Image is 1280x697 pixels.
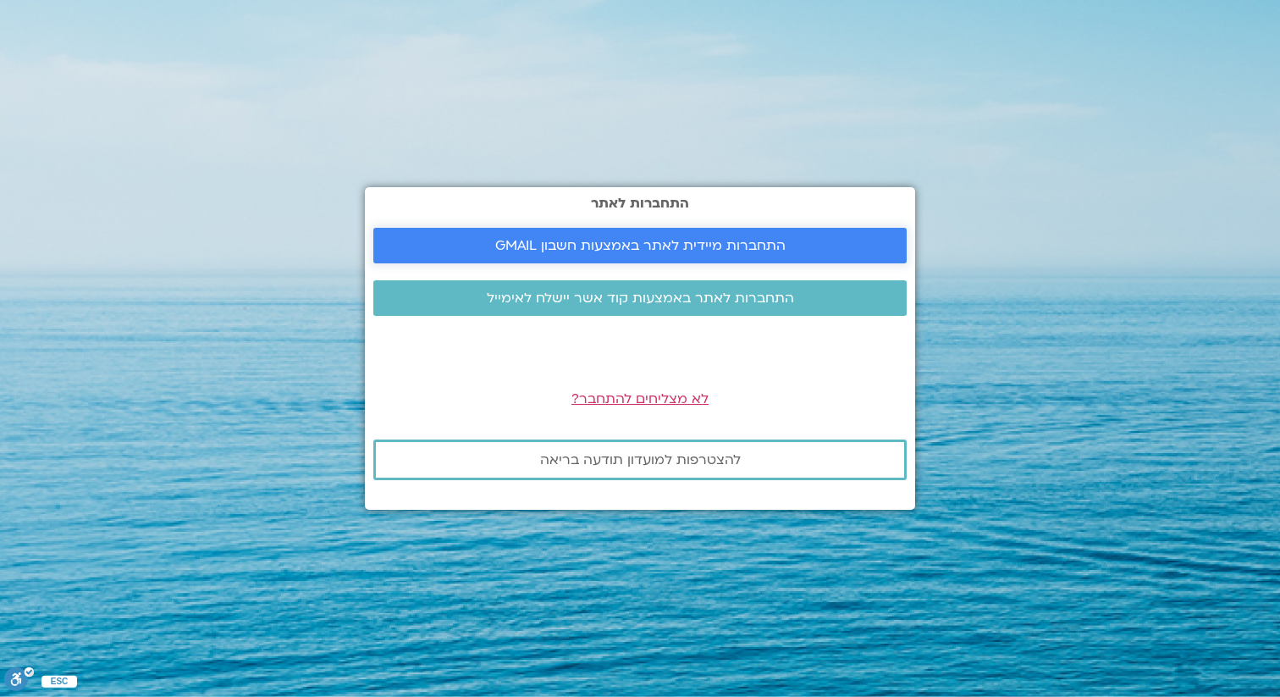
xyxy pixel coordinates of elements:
a: התחברות מיידית לאתר באמצעות חשבון GMAIL [373,228,907,263]
a: להצטרפות למועדון תודעה בריאה [373,440,907,480]
span: התחברות מיידית לאתר באמצעות חשבון GMAIL [495,238,786,253]
span: התחברות לאתר באמצעות קוד אשר יישלח לאימייל [487,290,794,306]
a: לא מצליחים להתחבר? [571,390,709,408]
span: להצטרפות למועדון תודעה בריאה [540,452,741,467]
h2: התחברות לאתר [373,196,907,211]
a: התחברות לאתר באמצעות קוד אשר יישלח לאימייל [373,280,907,316]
